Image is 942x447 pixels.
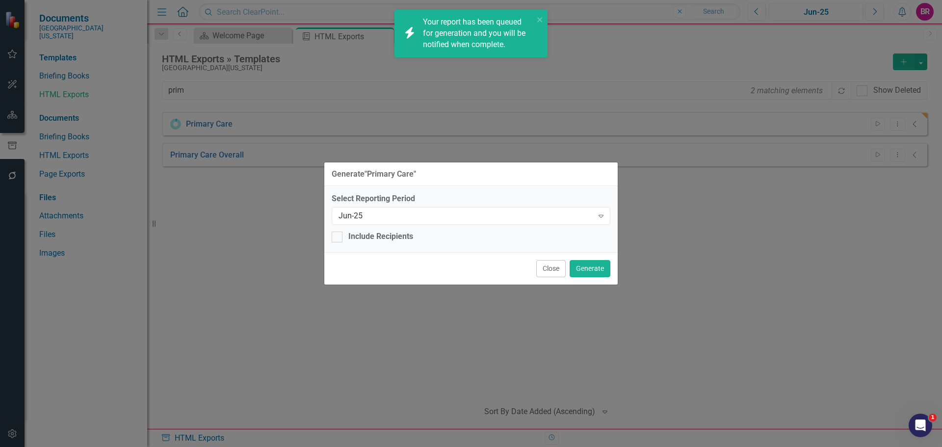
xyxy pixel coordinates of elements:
label: Select Reporting Period [332,193,610,205]
button: close [537,14,544,25]
div: Your report has been queued for generation and you will be notified when complete. [423,17,534,51]
span: 1 [929,414,937,421]
button: Close [536,260,566,277]
iframe: Intercom live chat [909,414,932,437]
div: Jun-25 [339,210,593,222]
div: Generate " Primary Care " [332,170,416,179]
div: Include Recipients [348,231,413,242]
button: Generate [570,260,610,277]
